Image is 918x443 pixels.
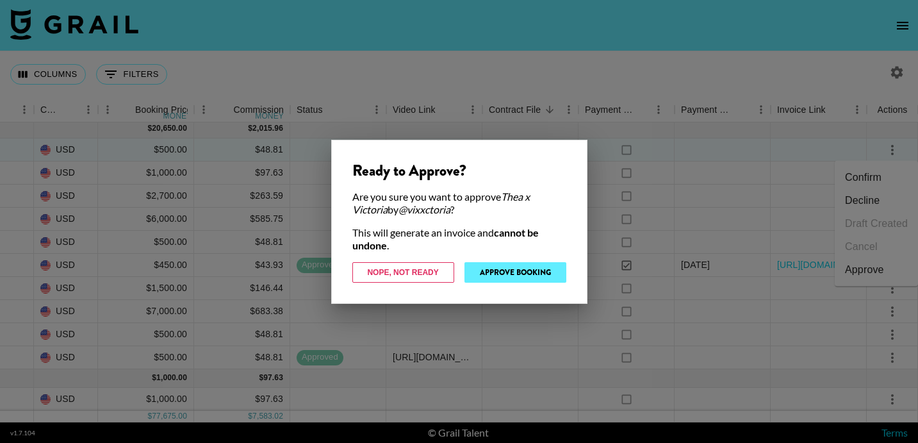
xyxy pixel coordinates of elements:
button: Nope, Not Ready [352,262,454,283]
div: Ready to Approve? [352,161,566,180]
div: Are you sure you want to approve by ? [352,190,566,216]
em: @ vixxctoria [398,203,450,215]
strong: cannot be undone [352,226,539,251]
em: Thea x Victoria [352,190,530,215]
button: Approve Booking [464,262,566,283]
div: This will generate an invoice and . [352,226,566,252]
